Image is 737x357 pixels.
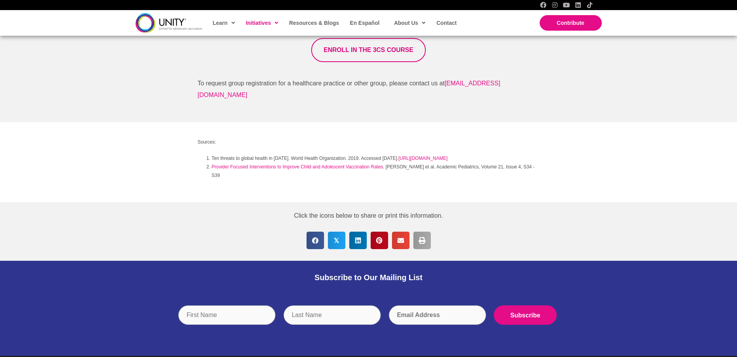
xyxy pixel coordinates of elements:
[285,14,342,32] a: Resources & Blogs
[213,17,235,29] span: Learn
[284,305,381,325] input: Last Name
[289,20,339,26] span: Resources & Blogs
[178,305,275,325] input: First Name
[390,14,429,32] a: About Us
[136,13,202,32] img: unity-logo-dark
[315,273,423,282] span: Subscribe to Our Mailing List
[540,15,602,31] a: Contribute
[163,210,575,222] p: Click the icons below to share or print this information.
[494,305,556,325] input: Subscribe
[350,20,380,26] span: En Español
[212,164,383,170] a: Provider Focused Interventions to Improve Child and Adolescent Vaccination Rates
[198,80,500,98] a: [EMAIL_ADDRESS][DOMAIN_NAME]
[212,154,540,163] li: Ten threats to global health in [DATE]. World Health Organization. 2019. Accessed [DATE].
[540,2,546,8] a: Facebook
[436,20,456,26] span: Contact
[198,138,540,146] p: Sources:
[324,47,413,53] span: ENROLL IN THE 3CS COURSE
[334,237,339,244] i: 𝕏
[557,20,584,26] span: Contribute
[552,2,558,8] a: Instagram
[587,2,593,8] a: TikTok
[575,2,581,8] a: LinkedIn
[346,14,383,32] a: En Español
[212,163,540,180] li: . [PERSON_NAME] et al. Academic Pediatrics, Volume 21, Issue 4, S34 - S39
[398,156,448,161] a: [URL][DOMAIN_NAME]
[311,38,426,62] a: ENROLL IN THE 3CS COURSE
[246,17,279,29] span: Initiatives
[328,232,345,249] a: 𝕏
[432,14,460,32] a: Contact
[563,2,570,8] a: YouTube
[389,305,486,325] input: Email Address
[394,17,425,29] span: About Us
[198,78,540,101] p: To request group registration for a healthcare practice or other group, please contact us at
